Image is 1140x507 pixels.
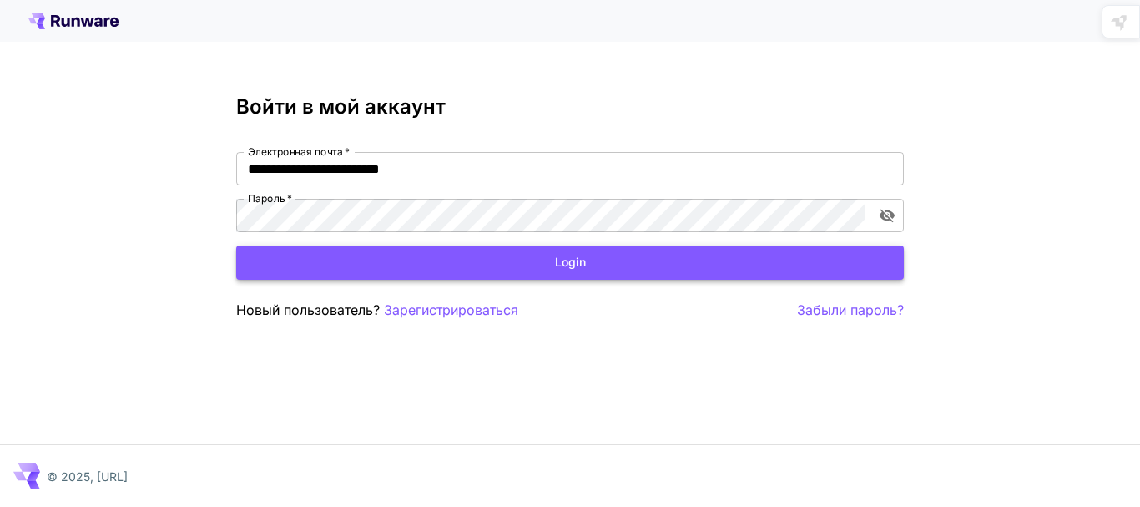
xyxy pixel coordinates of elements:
font: © 2025, [URL] [47,469,128,484]
button: Login [236,246,904,280]
font: Войти в мой аккаунт [236,94,446,119]
button: Забыли пароль? [797,300,904,321]
font: Забыли пароль? [797,302,904,318]
font: Пароль [248,192,285,205]
button: включить видимость пароля [872,200,902,231]
font: Зарегистрироваться [384,302,518,318]
button: Зарегистрироваться [384,300,518,321]
font: Электронная почта [248,145,342,158]
font: Новый пользователь? [236,302,380,318]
